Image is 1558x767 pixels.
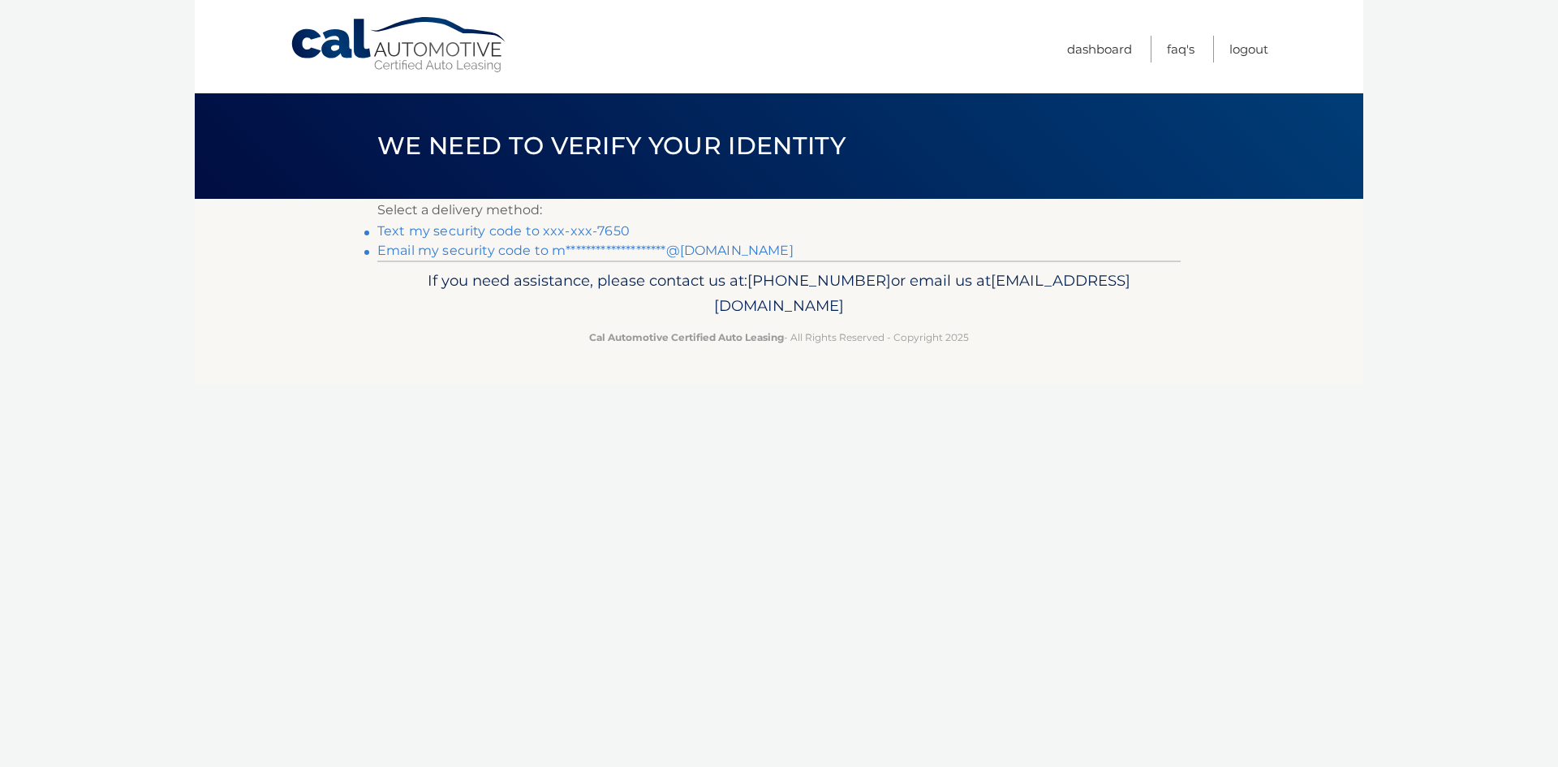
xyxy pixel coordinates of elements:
[377,223,630,239] a: Text my security code to xxx-xxx-7650
[377,131,846,161] span: We need to verify your identity
[1167,36,1194,62] a: FAQ's
[388,329,1170,346] p: - All Rights Reserved - Copyright 2025
[747,271,891,290] span: [PHONE_NUMBER]
[1067,36,1132,62] a: Dashboard
[388,268,1170,320] p: If you need assistance, please contact us at: or email us at
[290,16,509,74] a: Cal Automotive
[1229,36,1268,62] a: Logout
[589,331,784,343] strong: Cal Automotive Certified Auto Leasing
[377,199,1181,222] p: Select a delivery method:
